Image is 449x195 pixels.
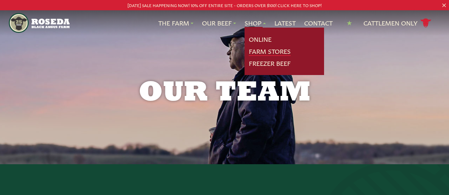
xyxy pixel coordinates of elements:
[202,18,236,28] a: Our Beef
[9,10,440,36] nav: Main Navigation
[158,18,193,28] a: The Farm
[245,18,266,28] a: Shop
[43,79,406,108] h1: Our Team
[249,47,291,56] a: Farm Stores
[22,1,427,9] p: [DATE] SALE HAPPENING NOW! 10% OFF ENTIRE SITE - ORDERS OVER $100! CLICK HERE TO SHOP!
[274,18,296,28] a: Latest
[9,13,70,33] img: https://roseda.com/wp-content/uploads/2021/05/roseda-25-header.png
[249,59,291,68] a: Freezer Beef
[363,17,432,29] a: Cattlemen Only
[304,18,333,28] a: Contact
[249,35,272,44] a: Online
